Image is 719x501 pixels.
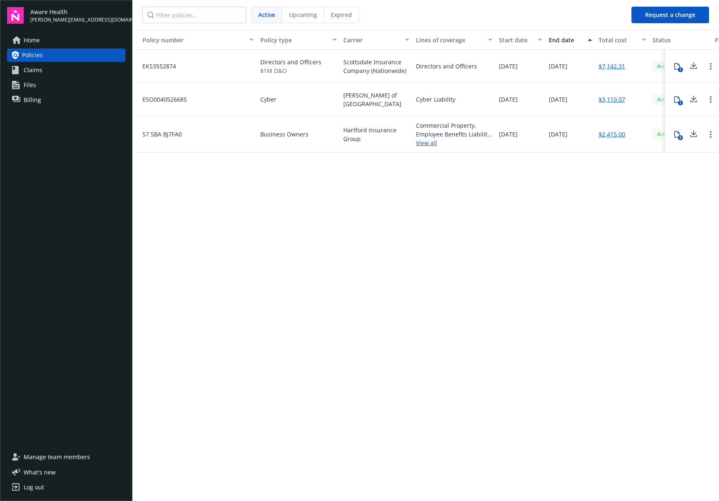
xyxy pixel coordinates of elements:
span: Hartford Insurance Group [343,126,409,143]
div: Status [653,36,708,44]
button: Request a change [631,7,709,23]
span: Active [656,63,673,70]
span: Active [656,131,673,138]
button: Lines of coverage [413,30,496,50]
div: Directors and Officers [416,62,477,71]
span: ESO0040526685 [136,95,187,104]
span: Upcoming [289,10,317,19]
div: Commercial Property, Employee Benefits Liability, Commercial Auto Liability, General Liability [416,121,492,139]
span: [DATE] [499,130,518,139]
div: Lines of coverage [416,36,483,44]
img: navigator-logo.svg [7,7,24,24]
span: Aware Health [30,7,125,16]
span: 57 SBA BJ7FA0 [136,130,182,139]
a: Open options [706,129,716,139]
span: [DATE] [549,130,567,139]
span: Scottsdale Insurance Company (Nationwide) [343,58,409,75]
button: 3 [669,126,685,143]
span: Policies [22,49,43,62]
span: Cyber [260,95,276,104]
span: [PERSON_NAME][EMAIL_ADDRESS][DOMAIN_NAME] [30,16,125,24]
a: $2,415.00 [599,130,625,139]
span: Business Owners [260,130,308,139]
a: Open options [706,61,716,71]
div: Total cost [599,36,637,44]
span: Directors and Officers [260,58,321,66]
span: [DATE] [499,62,518,71]
a: Billing [7,93,125,107]
button: Carrier [340,30,413,50]
span: [PERSON_NAME] of [GEOGRAPHIC_DATA] [343,91,409,108]
span: Active [258,10,275,19]
a: Open options [706,95,716,105]
span: Home [24,34,40,47]
div: 3 [678,135,683,140]
span: Active [656,96,673,103]
button: Start date [496,30,545,50]
span: $1M D&O [260,66,321,75]
span: [DATE] [499,95,518,104]
button: 1 [669,91,685,108]
button: 1 [669,58,685,75]
div: Policy number [136,36,245,44]
div: 1 [678,100,683,105]
a: $3,110.07 [599,95,625,104]
div: Start date [499,36,533,44]
button: Status [649,30,712,50]
div: Policy type [260,36,328,44]
button: End date [545,30,595,50]
input: Filter policies... [142,7,246,23]
span: Files [24,78,36,92]
div: Log out [24,481,44,494]
button: What's new [7,468,69,477]
a: View all [416,139,492,147]
div: End date [549,36,583,44]
div: Toggle SortBy [136,36,245,44]
span: Manage team members [24,450,90,464]
button: Total cost [595,30,649,50]
a: Files [7,78,125,92]
a: Claims [7,63,125,77]
a: Manage team members [7,450,125,464]
span: What ' s new [24,468,56,477]
span: Billing [24,93,41,107]
span: [DATE] [549,95,567,104]
span: [DATE] [549,62,567,71]
button: Policy type [257,30,340,50]
span: Claims [24,63,42,77]
a: Home [7,34,125,47]
div: Carrier [343,36,400,44]
button: Aware Health[PERSON_NAME][EMAIL_ADDRESS][DOMAIN_NAME] [30,7,125,24]
div: Cyber Liability [416,95,455,104]
a: Policies [7,49,125,62]
div: 1 [678,67,683,72]
span: EKS3552874 [136,62,176,71]
span: Expired [331,10,352,19]
a: $7,142.31 [599,62,625,71]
